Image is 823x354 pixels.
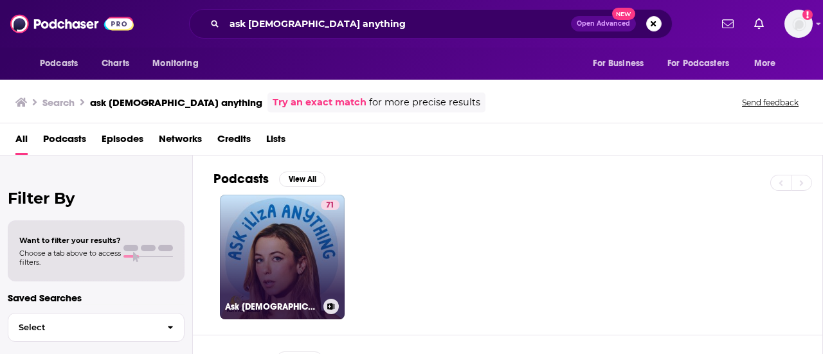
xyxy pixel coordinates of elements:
[90,96,262,109] h3: ask [DEMOGRAPHIC_DATA] anything
[43,128,86,155] a: Podcasts
[273,95,366,110] a: Try an exact match
[593,55,644,73] span: For Business
[717,13,739,35] a: Show notifications dropdown
[224,13,571,34] input: Search podcasts, credits, & more...
[745,51,792,76] button: open menu
[659,51,748,76] button: open menu
[577,21,630,27] span: Open Advanced
[31,51,95,76] button: open menu
[15,128,28,155] a: All
[8,323,157,332] span: Select
[143,51,215,76] button: open menu
[749,13,769,35] a: Show notifications dropdown
[321,200,339,210] a: 71
[754,55,776,73] span: More
[738,97,802,108] button: Send feedback
[802,10,813,20] svg: Add a profile image
[326,199,334,212] span: 71
[19,249,121,267] span: Choose a tab above to access filters.
[159,128,202,155] a: Networks
[102,55,129,73] span: Charts
[102,128,143,155] a: Episodes
[217,128,251,155] a: Credits
[225,301,318,312] h3: Ask [DEMOGRAPHIC_DATA] Anything
[189,9,673,39] div: Search podcasts, credits, & more...
[571,16,636,31] button: Open AdvancedNew
[93,51,137,76] a: Charts
[784,10,813,38] button: Show profile menu
[784,10,813,38] img: User Profile
[19,236,121,245] span: Want to filter your results?
[8,189,185,208] h2: Filter By
[584,51,660,76] button: open menu
[667,55,729,73] span: For Podcasters
[213,171,325,187] a: PodcastsView All
[40,55,78,73] span: Podcasts
[8,292,185,304] p: Saved Searches
[612,8,635,20] span: New
[152,55,198,73] span: Monitoring
[10,12,134,36] img: Podchaser - Follow, Share and Rate Podcasts
[220,195,345,319] a: 71Ask [DEMOGRAPHIC_DATA] Anything
[266,128,285,155] a: Lists
[784,10,813,38] span: Logged in as hconnor
[279,172,325,187] button: View All
[42,96,75,109] h3: Search
[213,171,269,187] h2: Podcasts
[8,313,185,342] button: Select
[369,95,480,110] span: for more precise results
